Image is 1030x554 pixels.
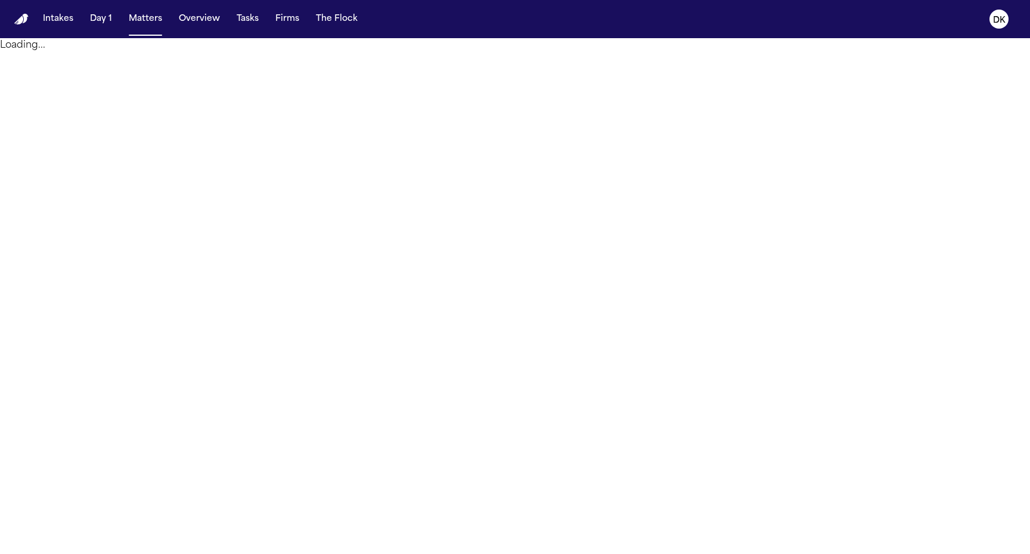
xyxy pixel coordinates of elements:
a: Home [14,14,29,25]
button: Firms [271,8,304,30]
button: Day 1 [85,8,117,30]
button: Overview [174,8,225,30]
button: The Flock [311,8,362,30]
button: Intakes [38,8,78,30]
button: Matters [124,8,167,30]
img: Finch Logo [14,14,29,25]
button: Tasks [232,8,263,30]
